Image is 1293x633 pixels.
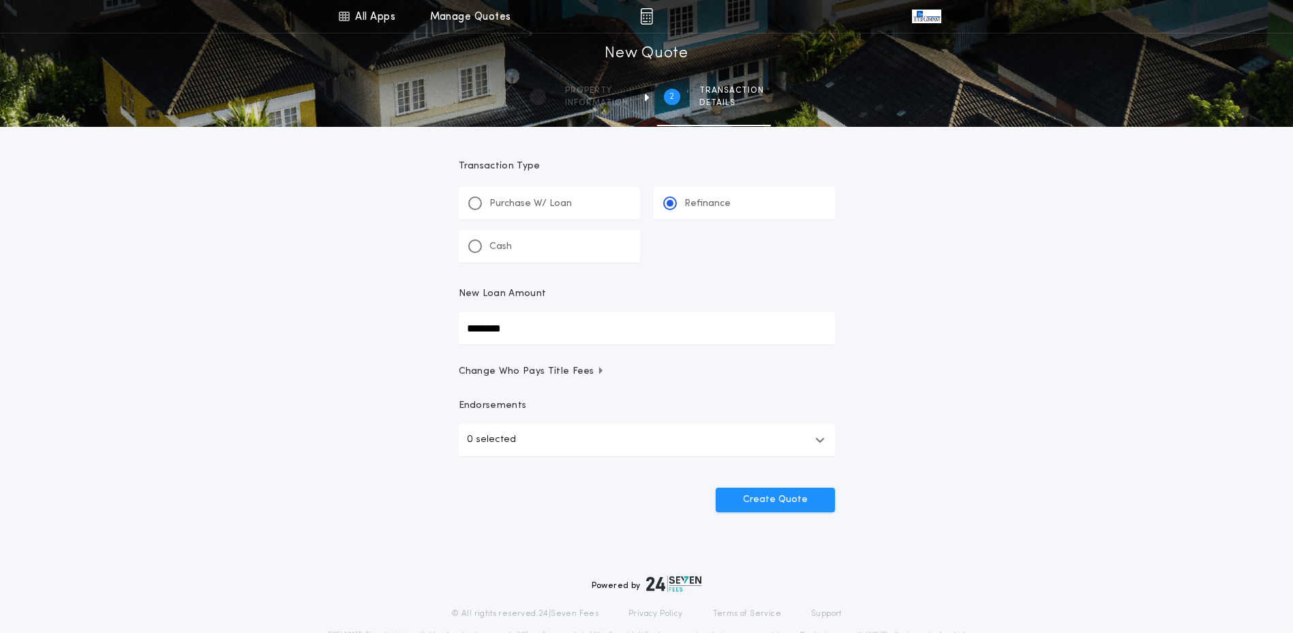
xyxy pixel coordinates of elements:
[459,312,835,344] input: New Loan Amount
[489,197,572,211] p: Purchase W/ Loan
[459,365,605,379] span: Change Who Pays Title Fees
[459,424,835,456] button: 0 selected
[628,608,683,619] a: Privacy Policy
[699,98,764,108] span: details
[565,85,628,96] span: Property
[467,432,516,448] p: 0 selected
[605,43,688,65] h1: New Quote
[684,197,731,211] p: Refinance
[811,608,842,619] a: Support
[640,8,653,25] img: img
[565,98,628,108] span: information
[592,576,702,592] div: Powered by
[912,10,941,23] img: vs-icon
[699,85,764,96] span: Transaction
[713,608,781,619] a: Terms of Service
[489,240,512,254] p: Cash
[459,399,835,413] p: Endorsements
[459,365,835,379] button: Change Who Pays Title Fees
[716,488,835,512] button: Create Quote
[451,608,598,619] p: © All rights reserved. 24|Seven Fees
[459,160,835,173] p: Transaction Type
[459,287,547,301] p: New Loan Amount
[646,576,702,592] img: logo
[669,91,674,102] h2: 2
